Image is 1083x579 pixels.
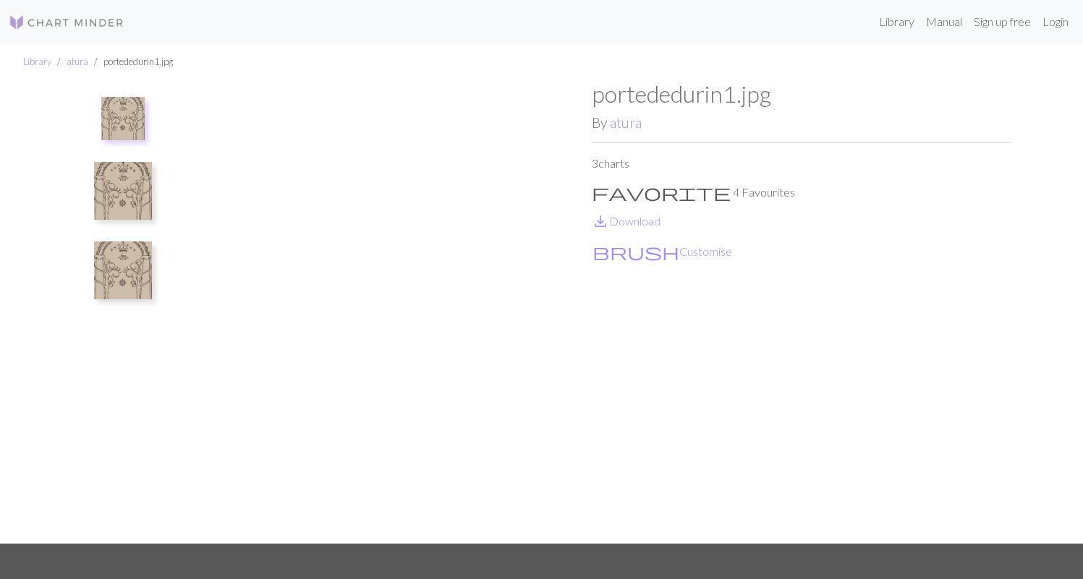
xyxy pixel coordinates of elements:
p: 3 charts [592,155,1011,172]
img: Copy of portededurin1.jpg [94,241,152,299]
a: Library [23,56,51,67]
a: Sign up free [968,7,1037,36]
h2: By [592,114,1011,131]
i: Favourite [592,184,731,201]
a: atura [67,56,88,67]
img: Logo [9,14,124,31]
i: Download [592,213,609,230]
h1: portededurin1.jpg [592,80,1011,108]
span: favorite [592,182,731,202]
img: portededurin1.jpg [101,97,145,140]
li: portededurin1.jpg [88,55,173,69]
a: Login [1037,7,1074,36]
p: 4 Favourites [592,184,1011,201]
img: Copy of portededurin1.jpg [94,162,152,220]
a: Manual [920,7,968,36]
img: portededurin1.jpg [173,80,592,544]
span: save_alt [592,211,609,231]
button: CustomiseCustomise [592,242,733,261]
span: brush [593,241,679,262]
a: Library [873,7,920,36]
a: DownloadDownload [592,214,661,228]
a: atura [610,114,642,131]
i: Customise [593,243,679,260]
